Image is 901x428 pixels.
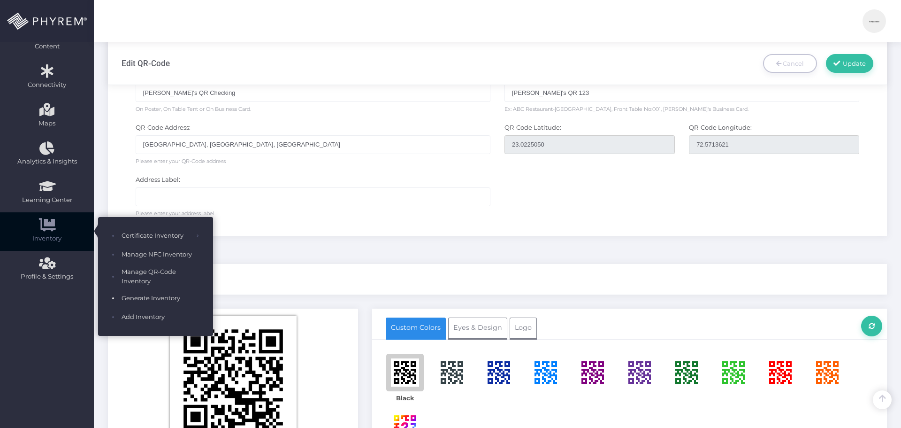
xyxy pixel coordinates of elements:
[6,119,88,128] span: Maps
[504,102,748,113] span: Ex: ABC Restaurant-[GEOGRAPHIC_DATA], Front Table No:001, [PERSON_NAME]'s Business Card.
[122,249,199,261] span: Manage NFC Inventory
[98,264,213,289] a: Manage QR-Code Inventory
[504,135,675,154] input: This information comes by selecting QR-Code Address.
[136,175,180,185] label: Address Label:
[122,59,170,68] h3: Edit QR-Code
[6,42,88,51] span: Content
[122,292,199,304] span: Generate Inventory
[6,80,88,90] span: Connectivity
[783,60,804,67] span: Cancel
[826,54,873,73] a: Update
[136,123,191,132] label: QR-Code Address:
[840,60,866,67] span: Update
[448,318,507,340] a: Eyes & Design
[6,195,88,205] span: Learning Center
[21,272,73,281] span: Profile & Settings
[98,245,213,264] a: Manage NFC Inventory
[136,154,226,165] span: Please enter your QR-Code address
[122,230,190,242] span: Certificate Inventory
[6,234,88,243] span: Inventory
[98,289,213,308] a: Generate Inventory
[122,267,199,286] span: Manage QR-Code Inventory
[689,135,859,154] input: This information comes by selecting QR-Code Address.
[122,311,199,323] span: Add Inventory
[6,157,88,166] span: Analytics & Insights
[396,394,414,402] span: Black
[510,318,537,340] a: Logo
[689,123,752,132] label: QR-Code Longitude:
[98,226,213,245] a: Certificate Inventory
[504,123,561,132] label: QR-Code Latitude:
[136,206,214,218] span: Please enter your address label
[136,102,251,113] span: On Poster, On Table Tent or On Business Card.
[386,318,446,340] a: Custom Colors
[763,54,817,73] a: Cancel
[98,308,213,327] a: Add Inventory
